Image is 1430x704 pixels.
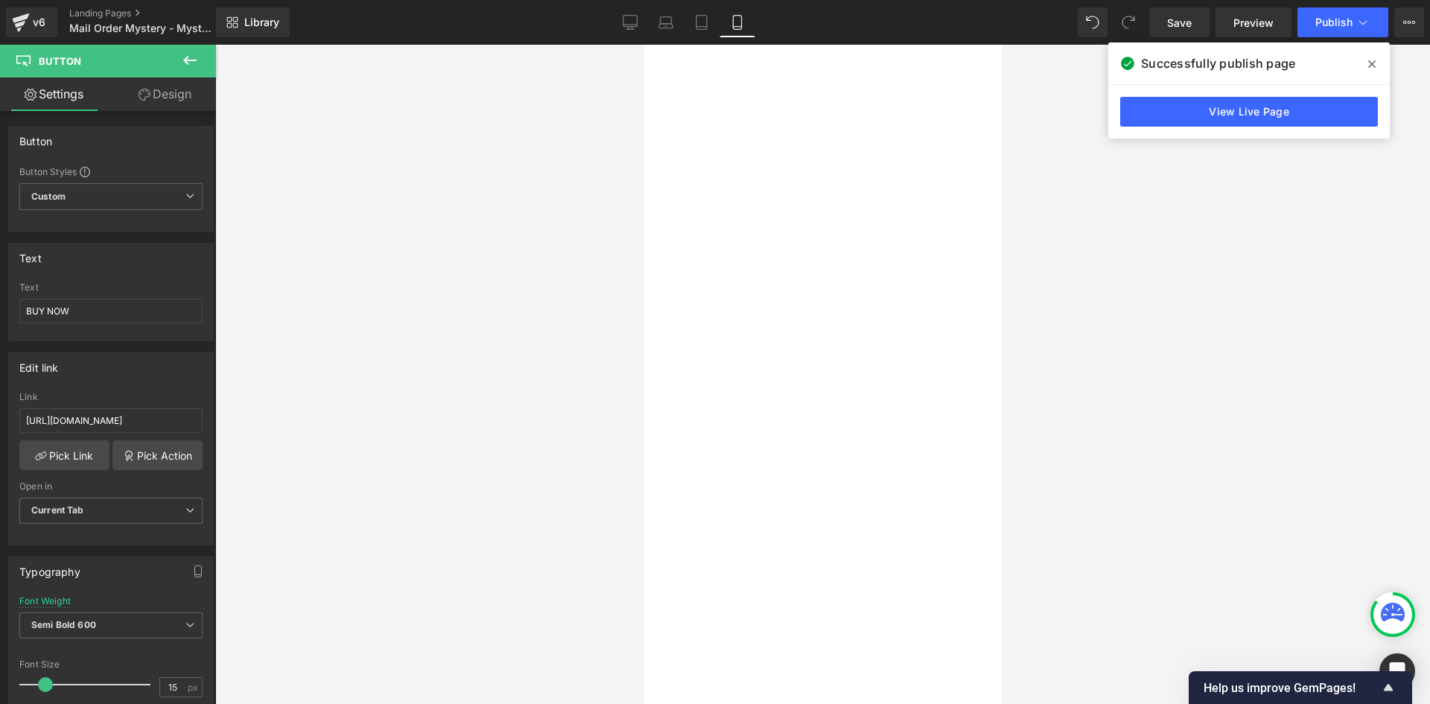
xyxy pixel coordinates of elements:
div: Button [19,127,52,148]
a: Mobile [719,7,755,37]
button: Undo [1078,7,1108,37]
a: Pick Action [112,440,203,470]
span: Help us improve GemPages! [1204,681,1379,695]
span: Preview [1233,15,1274,31]
div: Button Styles [19,165,203,177]
button: Show survey - Help us improve GemPages! [1204,679,1397,697]
a: v6 [6,7,57,37]
span: Save [1167,15,1192,31]
a: New Library [216,7,290,37]
button: Redo [1113,7,1143,37]
span: Publish [1315,16,1353,28]
div: Edit link [19,353,59,374]
div: Text [19,282,203,293]
div: Font Size [19,659,203,670]
div: Typography [19,557,80,578]
b: Semi Bold 600 [31,619,96,630]
a: Landing Pages [69,7,241,19]
div: Link [19,392,203,402]
span: px [188,682,200,692]
input: https://your-shop.myshopify.com [19,408,203,433]
button: More [1394,7,1424,37]
b: Custom [31,191,66,203]
a: Pick Link [19,440,109,470]
a: Preview [1215,7,1291,37]
a: Laptop [648,7,684,37]
a: Design [111,77,219,111]
div: v6 [30,13,48,32]
span: Mail Order Mystery - Mystery Adventures For Kids [69,22,212,34]
span: Library [244,16,279,29]
span: Successfully publish page [1141,54,1295,72]
a: View Live Page [1120,97,1378,127]
div: Open Intercom Messenger [1379,653,1415,689]
button: Publish [1297,7,1388,37]
div: Font Weight [19,596,71,606]
a: Tablet [684,7,719,37]
a: Desktop [612,7,648,37]
b: Current Tab [31,504,84,516]
div: Text [19,244,42,264]
div: Open in [19,481,203,492]
span: Button [39,55,81,67]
